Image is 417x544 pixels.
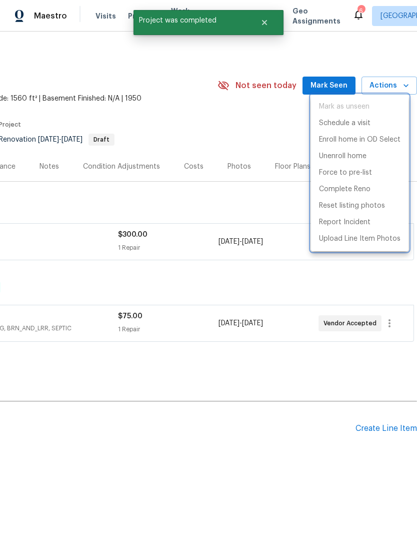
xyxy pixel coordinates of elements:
p: Schedule a visit [319,118,370,129]
p: Report Incident [319,217,370,228]
p: Force to pre-list [319,168,372,178]
p: Upload Line Item Photos [319,234,400,244]
p: Enroll home in OD Select [319,135,400,145]
p: Complete Reno [319,184,370,195]
p: Unenroll home [319,151,366,162]
p: Reset listing photos [319,201,385,211]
